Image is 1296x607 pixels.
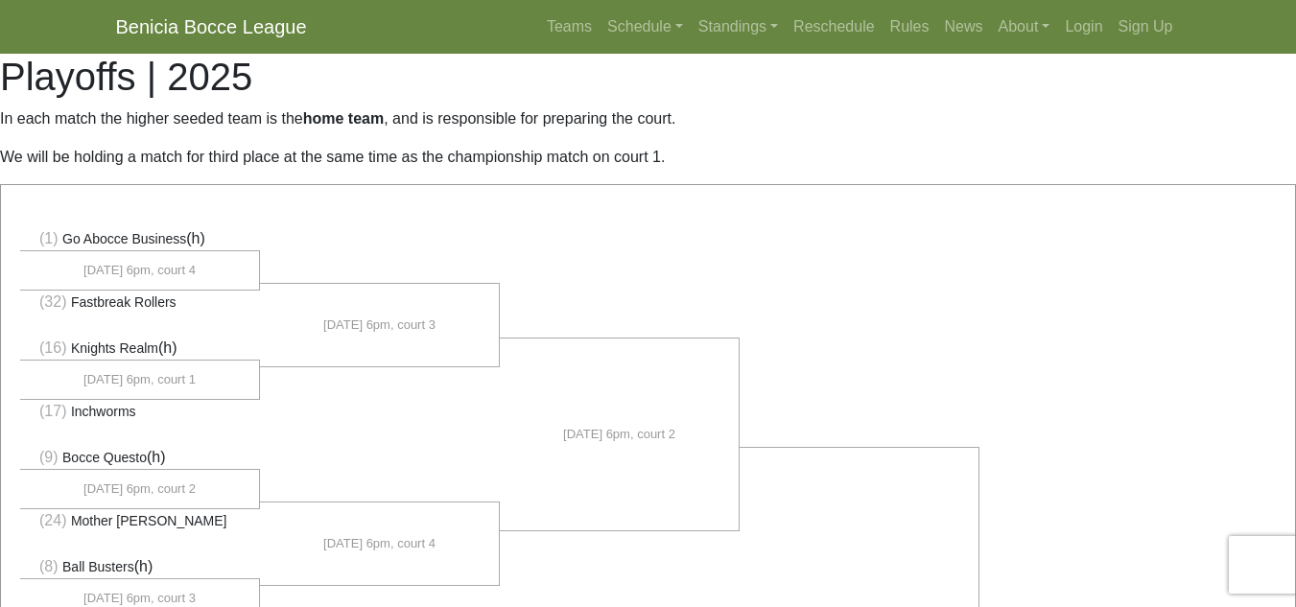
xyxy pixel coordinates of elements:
li: (h) [20,337,260,361]
a: Schedule [600,8,691,46]
span: (24) [39,512,66,528]
a: Login [1057,8,1110,46]
span: [DATE] 6pm, court 2 [563,425,675,444]
li: (h) [20,555,260,579]
span: (1) [39,230,59,246]
span: (8) [39,558,59,574]
span: Go Abocce Business [62,231,186,246]
span: (9) [39,449,59,465]
a: Teams [539,8,600,46]
strong: home team [303,110,384,127]
span: [DATE] 6pm, court 2 [83,479,196,499]
a: News [937,8,991,46]
span: (17) [39,403,66,419]
span: [DATE] 6pm, court 3 [323,315,436,335]
span: [DATE] 6pm, court 1 [83,370,196,389]
span: Ball Busters [62,559,134,574]
span: [DATE] 6pm, court 4 [83,261,196,280]
span: Bocce Questo [62,450,147,465]
span: [DATE] 6pm, court 4 [323,534,436,553]
span: Fastbreak Rollers [71,294,177,310]
a: Reschedule [786,8,883,46]
span: (32) [39,293,66,310]
span: Inchworms [71,404,136,419]
span: Mother [PERSON_NAME] [71,513,227,528]
a: About [991,8,1058,46]
span: Knights Realm [71,340,158,356]
a: Standings [691,8,786,46]
li: (h) [20,227,260,251]
span: (16) [39,339,66,356]
a: Benicia Bocce League [116,8,307,46]
li: (h) [20,446,260,470]
a: Rules [883,8,937,46]
a: Sign Up [1111,8,1181,46]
